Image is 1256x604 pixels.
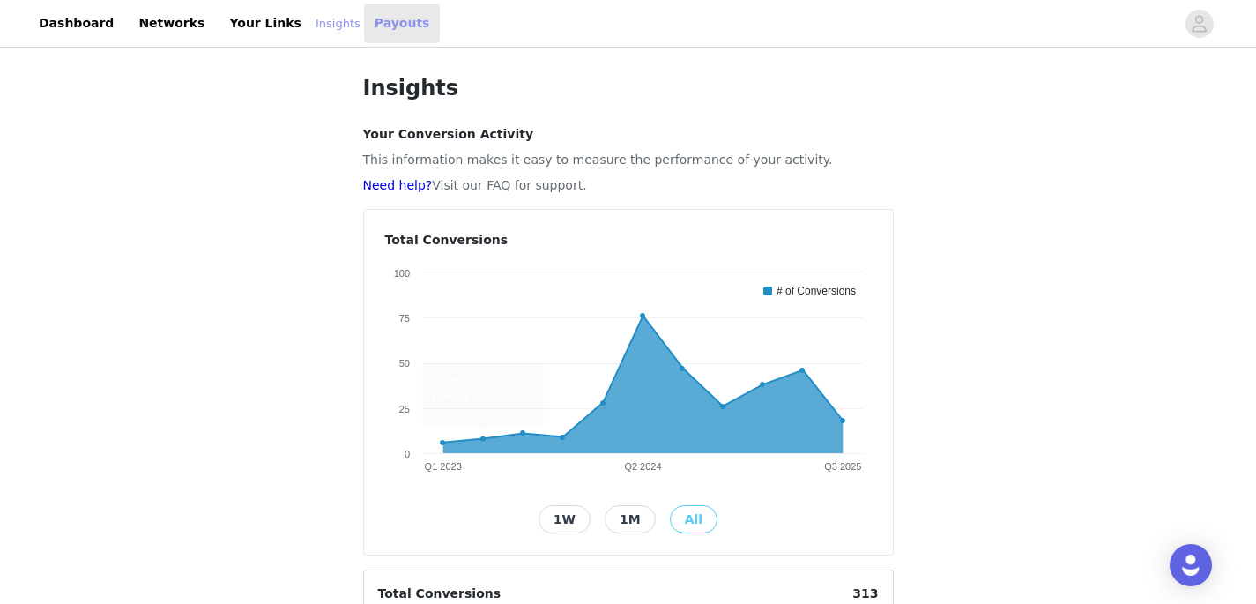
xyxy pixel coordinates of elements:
[316,15,360,33] a: Insights
[364,4,441,43] a: Payouts
[398,358,409,369] text: 50
[824,461,861,472] text: Q3 2025
[28,4,124,43] a: Dashboard
[393,268,409,279] text: 100
[398,404,409,414] text: 25
[605,505,656,533] button: 1M
[777,285,856,297] text: # of Conversions
[424,461,461,472] text: Q1 2023
[1170,544,1212,586] div: Open Intercom Messenger
[363,72,894,104] h1: Insights
[363,176,894,195] p: Visit our FAQ for support.
[363,151,894,169] p: This information makes it easy to measure the performance of your activity.
[385,231,872,250] h4: Total Conversions
[398,313,409,324] text: 75
[1191,10,1208,38] div: avatar
[539,505,591,533] button: 1W
[128,4,215,43] a: Networks
[404,449,409,459] text: 0
[624,461,661,472] text: Q2 2024
[670,505,717,533] button: All
[363,178,433,192] a: Need help?
[219,4,312,43] a: Your Links
[363,125,894,144] h4: Your Conversion Activity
